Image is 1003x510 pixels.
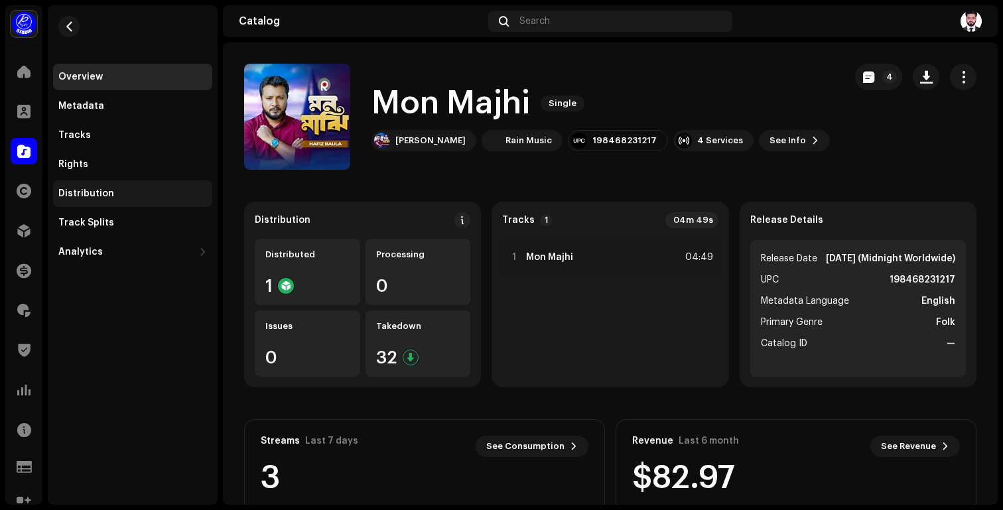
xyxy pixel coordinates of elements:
[53,210,212,236] re-m-nav-item: Track Splits
[761,336,807,351] span: Catalog ID
[947,336,955,351] strong: —
[540,214,552,226] p-badge: 1
[826,251,955,267] strong: [DATE] (Midnight Worldwide)
[761,272,779,288] span: UPC
[769,127,806,154] span: See Info
[376,321,460,332] div: Takedown
[11,11,37,37] img: a1dd4b00-069a-4dd5-89ed-38fbdf7e908f
[505,135,552,146] div: Rain Music
[486,433,565,460] span: See Consumption
[750,215,823,225] strong: Release Details
[58,72,103,82] div: Overview
[881,433,936,460] span: See Revenue
[855,64,902,90] button: 4
[255,215,310,225] div: Distribution
[305,436,358,446] div: Last 7 days
[870,436,960,457] button: See Revenue
[882,70,897,84] p-badge: 4
[58,247,103,257] div: Analytics
[890,272,955,288] strong: 198468231217
[679,436,739,446] div: Last 6 month
[921,293,955,309] strong: English
[53,239,212,265] re-m-nav-dropdown: Analytics
[476,436,588,457] button: See Consumption
[697,135,743,146] div: 4 Services
[759,130,830,151] button: See Info
[541,96,584,111] span: Single
[761,293,849,309] span: Metadata Language
[961,11,982,32] img: bdd245f4-092b-4985-9710-8ecba79bc074
[53,151,212,178] re-m-nav-item: Rights
[761,314,823,330] span: Primary Genre
[374,133,390,149] img: 899b0d29-bb12-45d7-b0a2-fb2fcc70dbbe
[265,321,350,332] div: Issues
[519,16,550,27] span: Search
[665,212,718,228] div: 04m 49s
[53,93,212,119] re-m-nav-item: Metadata
[684,249,713,265] div: 04:49
[265,249,350,260] div: Distributed
[58,130,91,141] div: Tracks
[371,82,530,125] h1: Mon Majhi
[58,218,114,228] div: Track Splits
[58,188,114,199] div: Distribution
[53,180,212,207] re-m-nav-item: Distribution
[761,251,817,267] span: Release Date
[53,64,212,90] re-m-nav-item: Overview
[261,436,300,446] div: Streams
[58,159,88,170] div: Rights
[376,249,460,260] div: Processing
[395,135,466,146] div: [PERSON_NAME]
[239,16,483,27] div: Catalog
[526,252,573,263] strong: Mon Majhi
[484,133,500,149] img: 65eda614-e9ec-4245-9231-86b8e5d96993
[592,135,657,146] div: 198468231217
[53,122,212,149] re-m-nav-item: Tracks
[632,436,673,446] div: Revenue
[58,101,104,111] div: Metadata
[936,314,955,330] strong: Folk
[502,215,535,225] strong: Tracks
